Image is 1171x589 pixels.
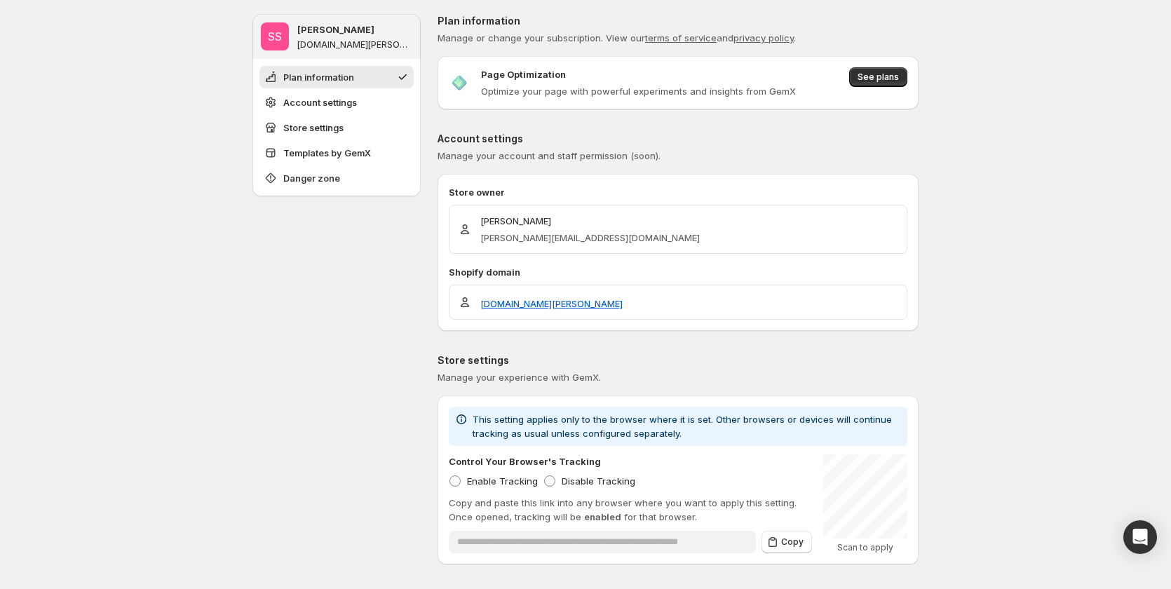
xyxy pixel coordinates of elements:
[645,32,717,43] a: terms of service
[283,171,340,185] span: Danger zone
[259,142,414,164] button: Templates by GemX
[259,66,414,88] button: Plan information
[268,29,282,43] text: SS
[438,353,919,367] p: Store settings
[733,32,794,43] a: privacy policy
[438,32,796,43] span: Manage or change your subscription. View our and .
[480,231,700,245] p: [PERSON_NAME][EMAIL_ADDRESS][DOMAIN_NAME]
[473,414,892,439] span: This setting applies only to the browser where it is set. Other browsers or devices will continue...
[259,91,414,114] button: Account settings
[449,496,812,524] p: Copy and paste this link into any browser where you want to apply this setting. Once opened, trac...
[449,185,907,199] p: Store owner
[259,116,414,139] button: Store settings
[1123,520,1157,554] div: Open Intercom Messenger
[467,475,538,487] span: Enable Tracking
[283,121,344,135] span: Store settings
[283,95,357,109] span: Account settings
[438,132,919,146] p: Account settings
[259,167,414,189] button: Danger zone
[481,67,566,81] p: Page Optimization
[823,542,907,553] p: Scan to apply
[481,84,796,98] p: Optimize your page with powerful experiments and insights from GemX
[283,70,354,84] span: Plan information
[449,72,470,93] img: Page Optimization
[449,454,601,468] p: Control Your Browser's Tracking
[584,511,621,522] span: enabled
[480,297,623,311] a: [DOMAIN_NAME][PERSON_NAME]
[449,265,907,279] p: Shopify domain
[297,39,412,50] p: [DOMAIN_NAME][PERSON_NAME]
[562,475,635,487] span: Disable Tracking
[297,22,374,36] p: [PERSON_NAME]
[438,14,919,28] p: Plan information
[781,536,804,548] span: Copy
[849,67,907,87] button: See plans
[858,72,899,83] span: See plans
[762,531,812,553] button: Copy
[283,146,371,160] span: Templates by GemX
[261,22,289,50] span: Sandy Sandy
[438,372,601,383] span: Manage your experience with GemX.
[438,150,661,161] span: Manage your account and staff permission (soon).
[480,214,700,228] p: [PERSON_NAME]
